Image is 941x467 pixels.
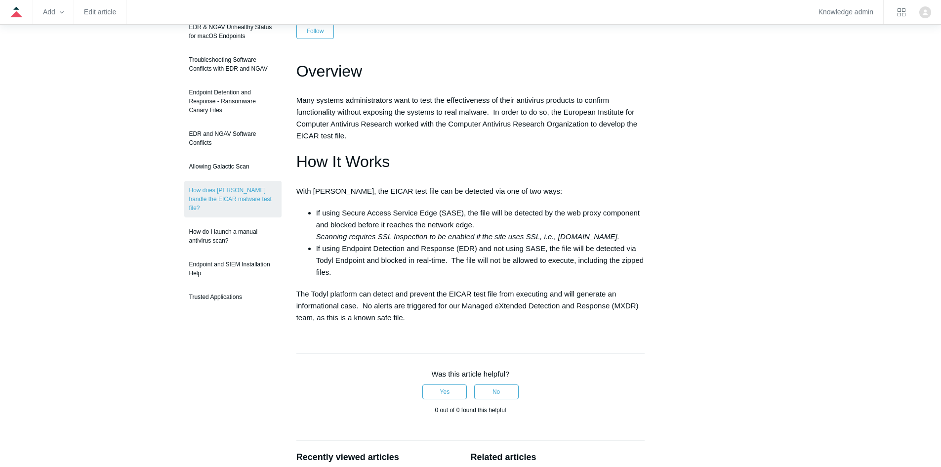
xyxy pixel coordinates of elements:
[184,255,282,283] a: Endpoint and SIEM Installation Help
[435,407,506,414] span: 0 out of 0 found this helpful
[184,18,282,45] a: EDR & NGAV Unhealthy Status for macOS Endpoints
[470,451,645,464] h2: Related articles
[919,6,931,18] img: user avatar
[184,288,282,306] a: Trusted Applications
[422,384,467,399] button: This article was helpful
[84,9,116,15] a: Edit article
[919,6,931,18] zd-hc-trigger: Click your profile icon to open the profile menu
[184,222,282,250] a: How do I launch a manual antivirus scan?
[432,370,510,378] span: Was this article helpful?
[296,149,645,174] h1: How It Works
[184,50,282,78] a: Troubleshooting Software Conflicts with EDR and NGAV
[184,181,282,217] a: How does [PERSON_NAME] handle the EICAR malware test file?
[184,157,282,176] a: Allowing Galactic Scan
[184,125,282,152] a: EDR and NGAV Software Conflicts
[296,451,461,464] h2: Recently viewed articles
[316,232,619,241] em: Scanning requires SSL Inspection to be enabled if the site uses SSL, i.e., [DOMAIN_NAME].
[296,288,645,324] p: The Todyl platform can detect and prevent the EICAR test file from executing and will generate an...
[296,59,645,84] h1: Overview
[184,83,282,120] a: Endpoint Detention and Response - Ransomware Canary Files
[296,24,334,39] button: Follow Article
[296,94,645,142] p: Many systems administrators want to test the effectiveness of their antivirus products to confirm...
[316,243,645,278] li: If using Endpoint Detection and Response (EDR) and not using SASE, the file will be detected via ...
[43,9,64,15] zd-hc-trigger: Add
[316,207,645,243] li: If using Secure Access Service Edge (SASE), the file will be detected by the web proxy component ...
[296,185,645,197] p: With [PERSON_NAME], the EICAR test file can be detected via one of two ways:
[474,384,519,399] button: This article was not helpful
[818,9,873,15] a: Knowledge admin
